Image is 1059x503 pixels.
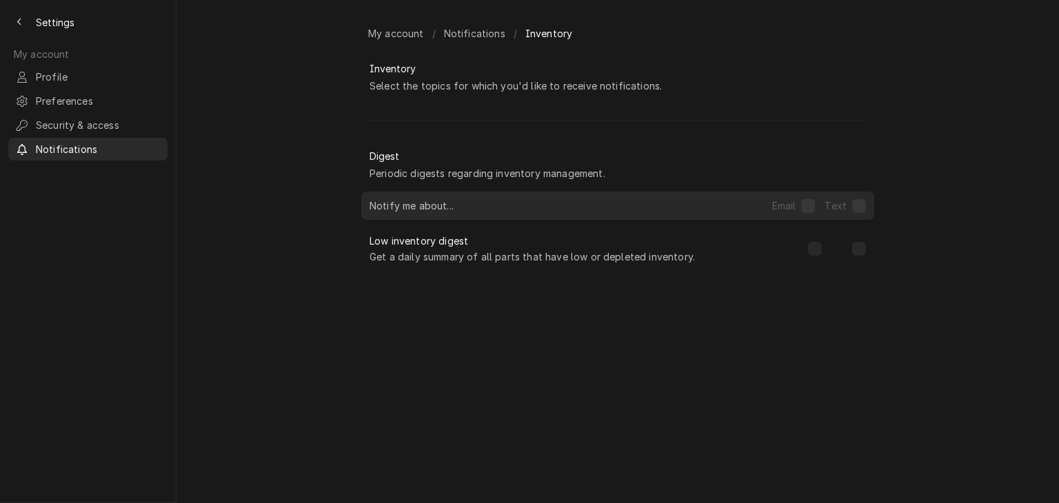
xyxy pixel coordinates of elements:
a: Security & access [8,114,168,136]
a: Notifications [8,138,168,161]
span: / [514,26,517,41]
a: Preferences [8,90,168,112]
span: / [432,26,436,41]
div: Notify me about... [370,198,454,213]
span: Profile [36,70,161,84]
span: Notifications [36,142,161,156]
label: Text [825,198,847,213]
a: Profile [8,65,168,88]
span: Get a daily summary of all parts that have low or depleted inventory. [370,249,800,264]
span: Preferences [36,94,161,108]
button: Back to previous page [8,11,30,33]
label: Email [772,198,796,213]
span: Notifications [444,26,505,41]
a: Notifications [438,22,511,45]
span: Inventory [525,26,572,41]
div: Inventory [370,61,416,76]
span: Settings [36,15,74,30]
div: Digest [370,149,399,163]
div: Select the topics for which you'd like to receive notifications. [370,79,662,93]
a: Inventory [520,22,578,45]
div: Periodic digests regarding inventory management. [370,166,605,181]
label: Low inventory digest [370,234,468,248]
span: Security & access [36,118,161,132]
